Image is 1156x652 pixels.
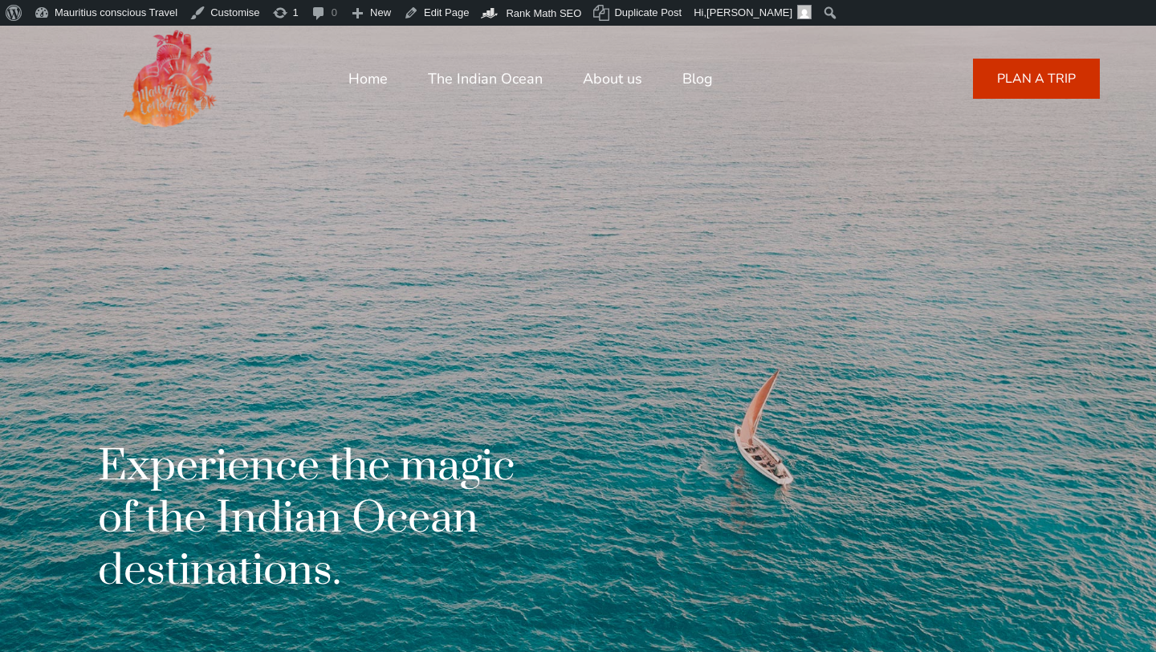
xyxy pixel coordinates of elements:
[98,441,536,597] h1: Experience the magic of the Indian Ocean destinations.
[428,59,543,98] a: The Indian Ocean
[506,7,581,19] span: Rank Math SEO
[682,59,713,98] a: Blog
[706,6,792,18] span: [PERSON_NAME]
[348,59,388,98] a: Home
[583,59,642,98] a: About us
[973,59,1100,99] a: PLAN A TRIP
